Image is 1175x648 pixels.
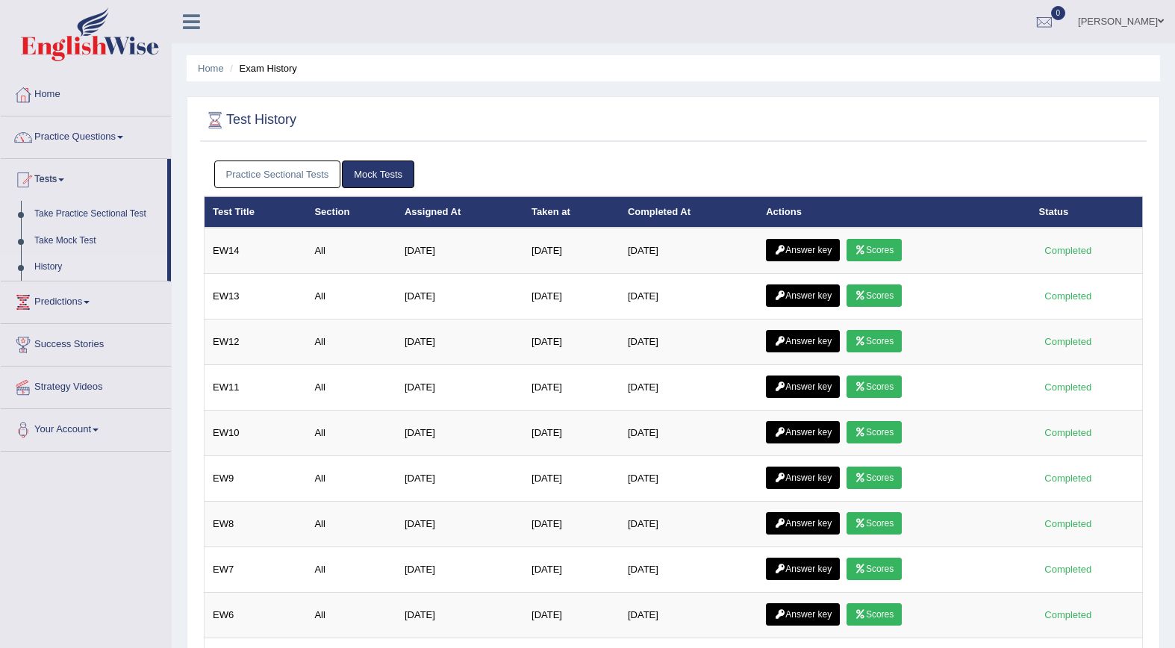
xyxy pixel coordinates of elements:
[766,376,840,398] a: Answer key
[523,593,620,638] td: [DATE]
[1039,516,1097,532] div: Completed
[620,365,758,411] td: [DATE]
[198,63,224,74] a: Home
[1,367,171,404] a: Strategy Videos
[766,239,840,261] a: Answer key
[396,502,523,547] td: [DATE]
[306,196,396,228] th: Section
[205,456,307,502] td: EW9
[620,547,758,593] td: [DATE]
[523,411,620,456] td: [DATE]
[226,61,297,75] li: Exam History
[396,456,523,502] td: [DATE]
[28,201,167,228] a: Take Practice Sectional Test
[766,467,840,489] a: Answer key
[306,593,396,638] td: All
[306,274,396,320] td: All
[620,196,758,228] th: Completed At
[1039,561,1097,577] div: Completed
[523,196,620,228] th: Taken at
[766,330,840,352] a: Answer key
[306,502,396,547] td: All
[523,547,620,593] td: [DATE]
[204,109,296,131] h2: Test History
[28,228,167,255] a: Take Mock Test
[306,320,396,365] td: All
[620,502,758,547] td: [DATE]
[205,274,307,320] td: EW13
[1039,334,1097,349] div: Completed
[1,116,171,154] a: Practice Questions
[205,320,307,365] td: EW12
[847,512,902,535] a: Scores
[620,593,758,638] td: [DATE]
[766,284,840,307] a: Answer key
[1039,288,1097,304] div: Completed
[205,547,307,593] td: EW7
[306,547,396,593] td: All
[847,467,902,489] a: Scores
[1,281,171,319] a: Predictions
[1039,243,1097,258] div: Completed
[306,365,396,411] td: All
[342,161,414,188] a: Mock Tests
[205,365,307,411] td: EW11
[1031,196,1143,228] th: Status
[758,196,1030,228] th: Actions
[523,365,620,411] td: [DATE]
[620,456,758,502] td: [DATE]
[847,376,902,398] a: Scores
[205,196,307,228] th: Test Title
[620,228,758,274] td: [DATE]
[1,159,167,196] a: Tests
[1,409,171,446] a: Your Account
[205,228,307,274] td: EW14
[523,320,620,365] td: [DATE]
[766,512,840,535] a: Answer key
[1039,607,1097,623] div: Completed
[523,456,620,502] td: [DATE]
[1051,6,1066,20] span: 0
[847,603,902,626] a: Scores
[396,274,523,320] td: [DATE]
[1039,425,1097,440] div: Completed
[847,239,902,261] a: Scores
[396,547,523,593] td: [DATE]
[205,411,307,456] td: EW10
[766,558,840,580] a: Answer key
[620,320,758,365] td: [DATE]
[847,421,902,443] a: Scores
[523,502,620,547] td: [DATE]
[396,411,523,456] td: [DATE]
[396,593,523,638] td: [DATE]
[396,196,523,228] th: Assigned At
[306,456,396,502] td: All
[396,365,523,411] td: [DATE]
[214,161,341,188] a: Practice Sectional Tests
[523,228,620,274] td: [DATE]
[396,228,523,274] td: [DATE]
[620,274,758,320] td: [DATE]
[847,284,902,307] a: Scores
[766,603,840,626] a: Answer key
[1039,379,1097,395] div: Completed
[28,254,167,281] a: History
[306,411,396,456] td: All
[1,324,171,361] a: Success Stories
[620,411,758,456] td: [DATE]
[205,593,307,638] td: EW6
[306,228,396,274] td: All
[847,330,902,352] a: Scores
[205,502,307,547] td: EW8
[1,74,171,111] a: Home
[523,274,620,320] td: [DATE]
[847,558,902,580] a: Scores
[1039,470,1097,486] div: Completed
[396,320,523,365] td: [DATE]
[766,421,840,443] a: Answer key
